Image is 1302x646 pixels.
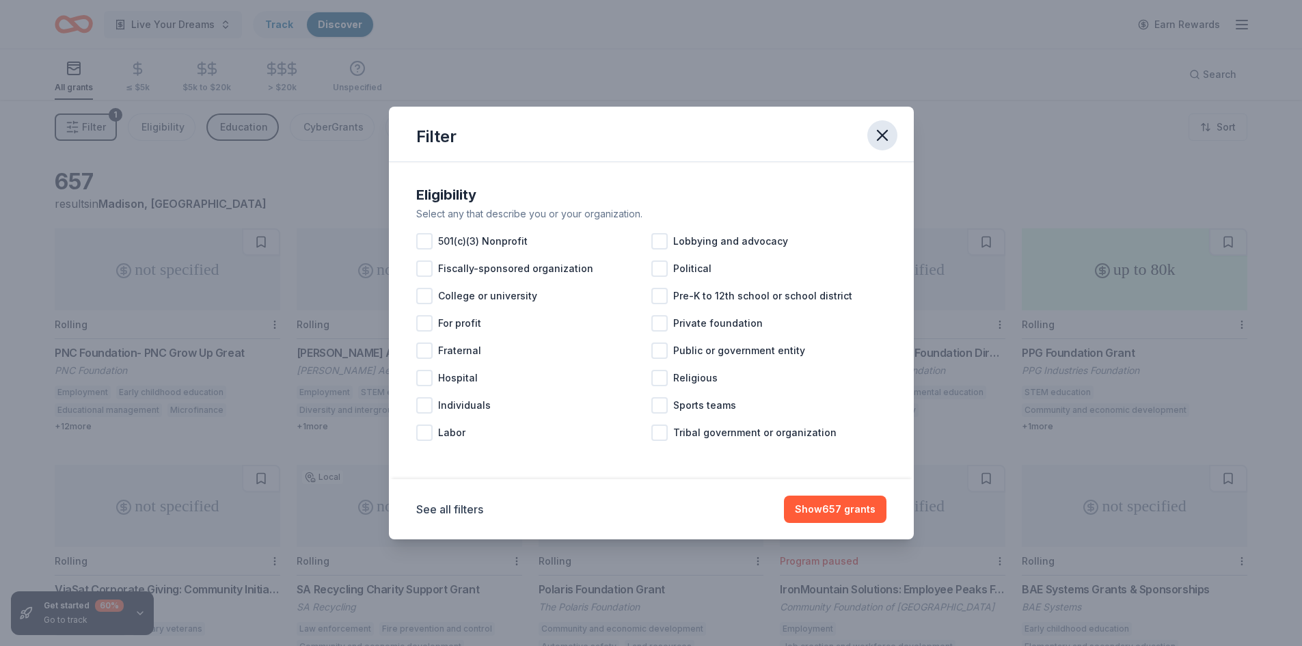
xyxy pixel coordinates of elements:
[673,342,805,359] span: Public or government entity
[438,315,481,332] span: For profit
[673,370,718,386] span: Religious
[416,184,886,206] div: Eligibility
[416,206,886,222] div: Select any that describe you or your organization.
[416,501,483,517] button: See all filters
[438,342,481,359] span: Fraternal
[438,288,537,304] span: College or university
[673,425,837,441] span: Tribal government or organization
[673,233,788,250] span: Lobbying and advocacy
[416,126,457,148] div: Filter
[438,260,593,277] span: Fiscally-sponsored organization
[673,397,736,414] span: Sports teams
[438,397,491,414] span: Individuals
[438,233,528,250] span: 501(c)(3) Nonprofit
[673,288,852,304] span: Pre-K to 12th school or school district
[784,496,886,523] button: Show657 grants
[673,260,711,277] span: Political
[438,425,465,441] span: Labor
[673,315,763,332] span: Private foundation
[438,370,478,386] span: Hospital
